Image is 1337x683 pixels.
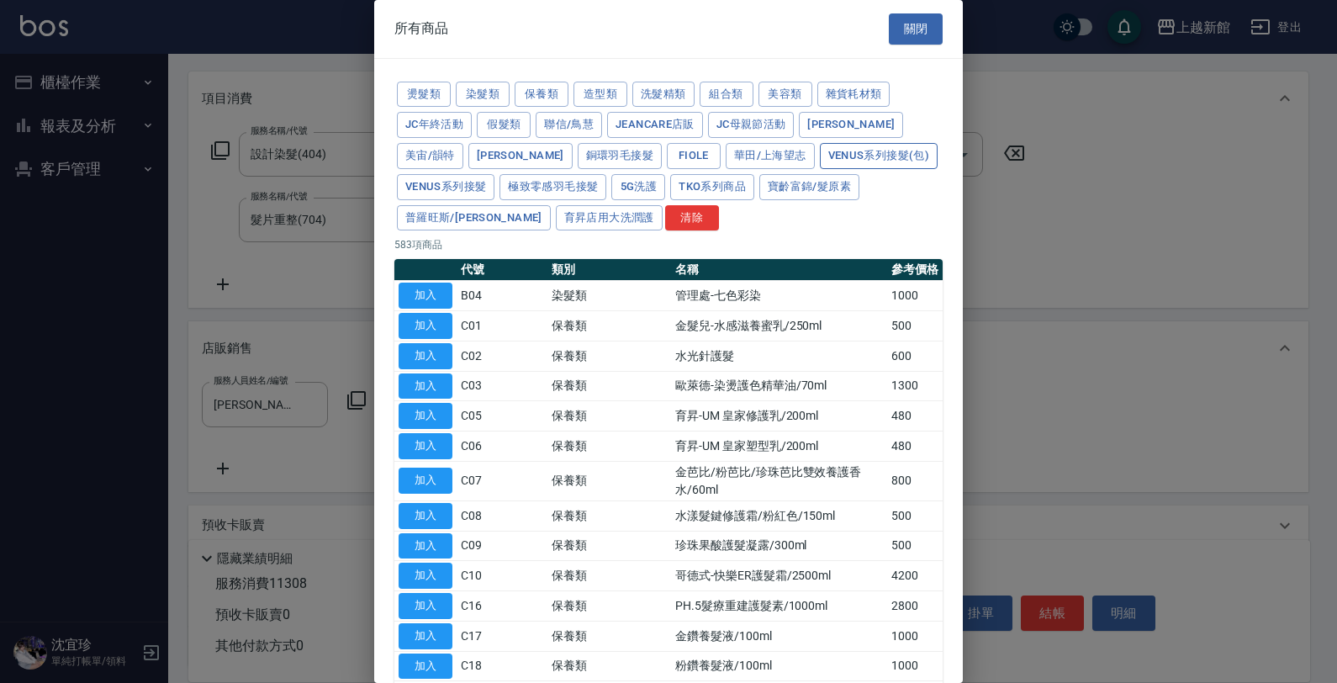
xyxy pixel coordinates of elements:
p: 583 項商品 [394,237,943,252]
button: 燙髮類 [397,82,451,108]
td: 染髮類 [547,281,671,311]
td: C06 [457,432,547,462]
button: 組合類 [700,82,753,108]
td: 600 [887,341,943,371]
td: 1000 [887,651,943,681]
td: 500 [887,531,943,561]
td: 480 [887,432,943,462]
button: 育昇店用大洗潤護 [556,205,663,231]
td: 金髮兒-水感滋養蜜乳/250ml [671,311,887,341]
td: 育昇-UM 皇家塑型乳/200ml [671,432,887,462]
td: 哥德式-快樂ER護髮霜/2500ml [671,561,887,591]
button: 保養類 [515,82,568,108]
td: PH.5髮療重建護髮素/1000ml [671,591,887,622]
td: 保養類 [547,531,671,561]
td: C01 [457,311,547,341]
button: JC母親節活動 [708,112,795,138]
button: 加入 [399,373,452,400]
button: 加入 [399,533,452,559]
button: 極致零感羽毛接髮 [499,174,606,200]
button: Venus系列接髮 [397,174,494,200]
td: 保養類 [547,401,671,432]
td: 1000 [887,621,943,651]
td: 保養類 [547,561,671,591]
td: 金芭比/粉芭比/珍珠芭比雙效養護香水/60ml [671,461,887,500]
button: 染髮類 [456,82,510,108]
td: C02 [457,341,547,371]
td: C18 [457,651,547,681]
td: 歐萊德-染燙護色精華油/70ml [671,371,887,401]
button: 加入 [399,313,452,339]
th: 名稱 [671,259,887,281]
button: 加入 [399,593,452,619]
th: 參考價格 [887,259,943,281]
td: 保養類 [547,432,671,462]
button: 雜貨耗材類 [817,82,890,108]
button: 造型類 [573,82,627,108]
td: C08 [457,500,547,531]
button: JeanCare店販 [607,112,703,138]
td: C16 [457,591,547,622]
td: C17 [457,621,547,651]
button: 銅環羽毛接髮 [578,143,662,169]
td: 珍珠果酸護髮凝露/300ml [671,531,887,561]
span: 所有商品 [394,20,448,37]
td: 2800 [887,591,943,622]
td: 管理處-七色彩染 [671,281,887,311]
button: 清除 [665,205,719,231]
button: 5G洗護 [611,174,665,200]
td: 水漾髮鍵修護霜/粉紅色/150ml [671,500,887,531]
td: C07 [457,461,547,500]
button: 加入 [399,283,452,309]
button: 加入 [399,468,452,494]
td: 保養類 [547,341,671,371]
button: 假髮類 [477,112,531,138]
button: 美容類 [758,82,812,108]
td: C10 [457,561,547,591]
button: 華田/上海望志 [726,143,815,169]
button: TKO系列商品 [670,174,754,200]
button: 加入 [399,433,452,459]
button: [PERSON_NAME] [468,143,573,169]
td: 保養類 [547,621,671,651]
th: 代號 [457,259,547,281]
button: 加入 [399,563,452,589]
td: 金鑽養髮液/100ml [671,621,887,651]
td: 1300 [887,371,943,401]
td: 1000 [887,281,943,311]
td: C03 [457,371,547,401]
button: [PERSON_NAME] [799,112,903,138]
button: JC年終活動 [397,112,472,138]
td: C05 [457,401,547,432]
button: Venus系列接髮(包) [820,143,938,169]
td: B04 [457,281,547,311]
button: 加入 [399,343,452,369]
td: C09 [457,531,547,561]
button: 加入 [399,503,452,529]
td: 500 [887,311,943,341]
th: 類別 [547,259,671,281]
td: 保養類 [547,311,671,341]
button: 加入 [399,623,452,649]
button: 聯信/鳥慧 [536,112,602,138]
td: 保養類 [547,591,671,622]
button: 普羅旺斯/[PERSON_NAME] [397,205,551,231]
td: 粉鑽養髮液/100ml [671,651,887,681]
button: 加入 [399,654,452,680]
td: 水光針護髮 [671,341,887,371]
td: 育昇-UM 皇家修護乳/200ml [671,401,887,432]
button: 寶齡富錦/髮原素 [759,174,859,200]
button: 美宙/韻特 [397,143,463,169]
td: 480 [887,401,943,432]
button: FIOLE [667,143,721,169]
td: 保養類 [547,651,671,681]
td: 800 [887,461,943,500]
button: 加入 [399,403,452,429]
td: 保養類 [547,500,671,531]
button: 關閉 [889,13,943,45]
td: 保養類 [547,371,671,401]
td: 保養類 [547,461,671,500]
td: 4200 [887,561,943,591]
button: 洗髮精類 [632,82,695,108]
td: 500 [887,500,943,531]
